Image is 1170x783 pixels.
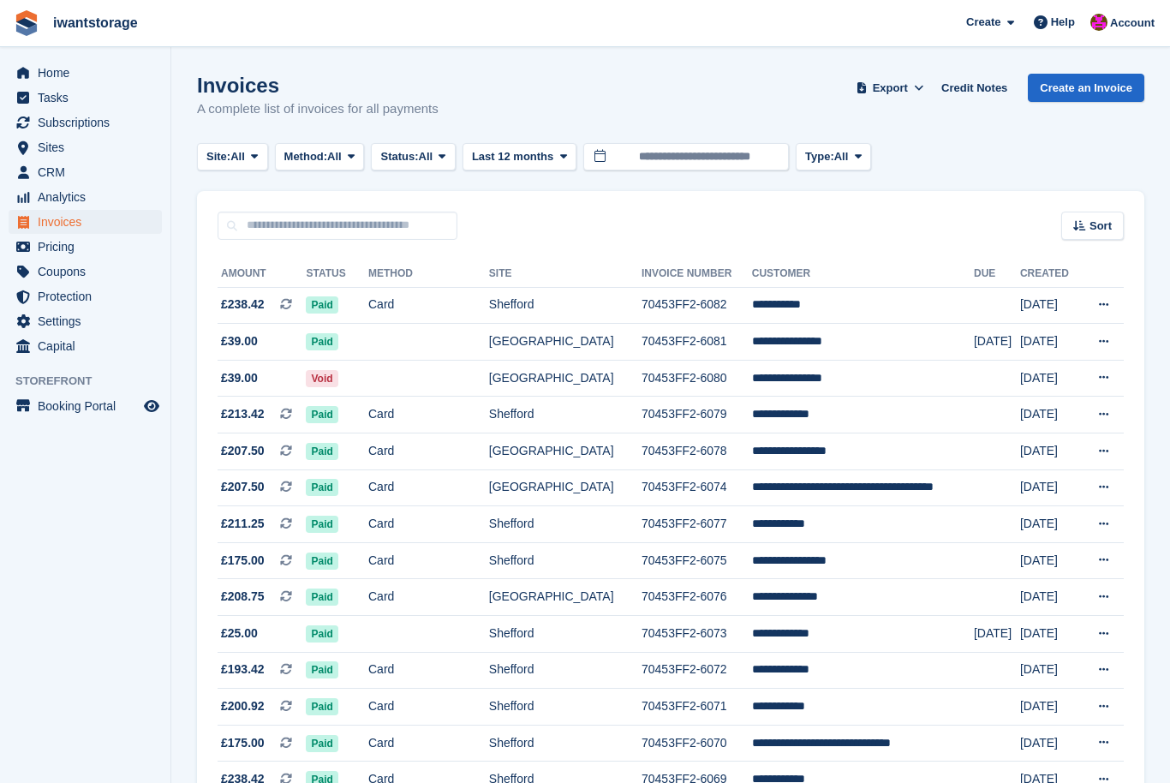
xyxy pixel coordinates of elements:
[642,469,752,506] td: 70453FF2-6074
[489,506,642,543] td: Shefford
[221,660,265,678] span: £193.42
[1020,360,1080,397] td: [DATE]
[1020,579,1080,616] td: [DATE]
[472,148,553,165] span: Last 12 months
[934,74,1014,102] a: Credit Notes
[306,661,337,678] span: Paid
[38,260,140,284] span: Coupons
[1020,324,1080,361] td: [DATE]
[489,324,642,361] td: [GEOGRAPHIC_DATA]
[1090,14,1107,31] img: Jonathan
[368,287,489,324] td: Card
[1020,433,1080,470] td: [DATE]
[38,160,140,184] span: CRM
[419,148,433,165] span: All
[221,332,258,350] span: £39.00
[1020,652,1080,689] td: [DATE]
[368,652,489,689] td: Card
[38,284,140,308] span: Protection
[9,86,162,110] a: menu
[141,396,162,416] a: Preview store
[9,111,162,134] a: menu
[306,735,337,752] span: Paid
[46,9,145,37] a: iwantstorage
[306,333,337,350] span: Paid
[38,235,140,259] span: Pricing
[642,616,752,653] td: 70453FF2-6073
[38,135,140,159] span: Sites
[966,14,1000,31] span: Create
[489,433,642,470] td: [GEOGRAPHIC_DATA]
[1020,542,1080,579] td: [DATE]
[14,10,39,36] img: stora-icon-8386f47178a22dfd0bd8f6a31ec36ba5ce8667c1dd55bd0f319d3a0aa187defe.svg
[642,542,752,579] td: 70453FF2-6075
[489,260,642,288] th: Site
[368,506,489,543] td: Card
[9,334,162,358] a: menu
[642,725,752,762] td: 70453FF2-6070
[306,260,368,288] th: Status
[642,260,752,288] th: Invoice Number
[9,394,162,418] a: menu
[306,443,337,460] span: Paid
[642,579,752,616] td: 70453FF2-6076
[368,469,489,506] td: Card
[9,210,162,234] a: menu
[306,479,337,496] span: Paid
[221,515,265,533] span: £211.25
[489,360,642,397] td: [GEOGRAPHIC_DATA]
[38,61,140,85] span: Home
[284,148,328,165] span: Method:
[489,725,642,762] td: Shefford
[489,469,642,506] td: [GEOGRAPHIC_DATA]
[327,148,342,165] span: All
[1020,689,1080,726] td: [DATE]
[306,296,337,314] span: Paid
[218,260,306,288] th: Amount
[221,369,258,387] span: £39.00
[1110,15,1155,32] span: Account
[642,506,752,543] td: 70453FF2-6077
[38,210,140,234] span: Invoices
[852,74,928,102] button: Export
[197,143,268,171] button: Site: All
[1020,469,1080,506] td: [DATE]
[1020,616,1080,653] td: [DATE]
[974,260,1020,288] th: Due
[368,579,489,616] td: Card
[9,260,162,284] a: menu
[489,287,642,324] td: Shefford
[873,80,908,97] span: Export
[221,697,265,715] span: £200.92
[306,698,337,715] span: Paid
[1051,14,1075,31] span: Help
[15,373,170,390] span: Storefront
[221,588,265,606] span: £208.75
[9,160,162,184] a: menu
[275,143,365,171] button: Method: All
[368,689,489,726] td: Card
[796,143,871,171] button: Type: All
[38,309,140,333] span: Settings
[489,616,642,653] td: Shefford
[9,185,162,209] a: menu
[642,652,752,689] td: 70453FF2-6072
[368,260,489,288] th: Method
[306,406,337,423] span: Paid
[1020,260,1080,288] th: Created
[9,309,162,333] a: menu
[489,542,642,579] td: Shefford
[834,148,849,165] span: All
[642,360,752,397] td: 70453FF2-6080
[197,99,439,119] p: A complete list of invoices for all payments
[974,616,1020,653] td: [DATE]
[38,185,140,209] span: Analytics
[306,553,337,570] span: Paid
[489,579,642,616] td: [GEOGRAPHIC_DATA]
[221,478,265,496] span: £207.50
[642,689,752,726] td: 70453FF2-6071
[38,394,140,418] span: Booking Portal
[38,111,140,134] span: Subscriptions
[38,334,140,358] span: Capital
[974,324,1020,361] td: [DATE]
